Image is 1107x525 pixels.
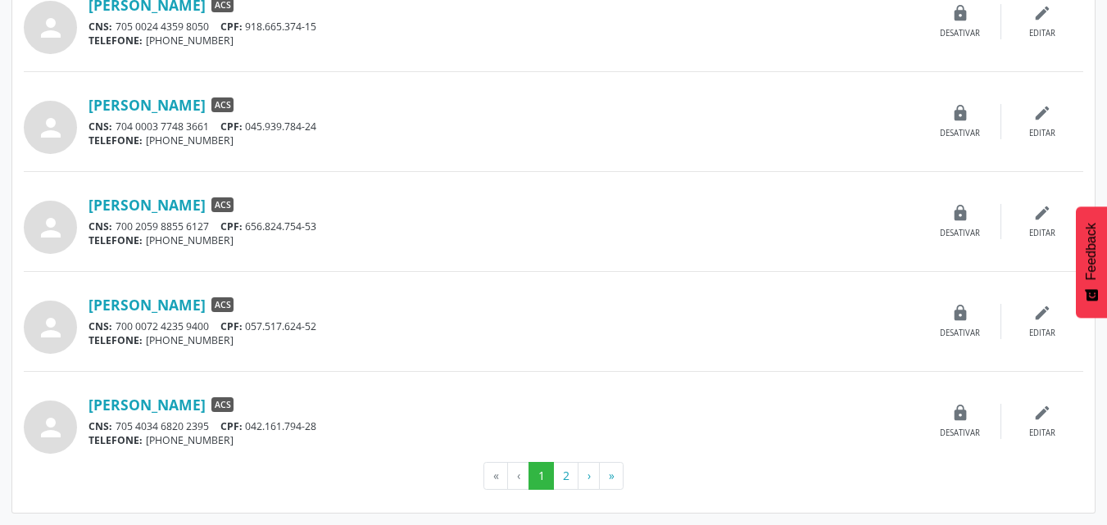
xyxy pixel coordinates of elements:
div: Desativar [940,28,980,39]
div: Editar [1029,428,1055,439]
div: 700 2059 8855 6127 656.824.754-53 [88,220,919,233]
button: Go to next page [578,462,600,490]
a: [PERSON_NAME] [88,196,206,214]
a: [PERSON_NAME] [88,296,206,314]
span: TELEFONE: [88,333,143,347]
span: CNS: [88,319,112,333]
div: 704 0003 7748 3661 045.939.784-24 [88,120,919,134]
span: CNS: [88,419,112,433]
div: Editar [1029,28,1055,39]
div: [PHONE_NUMBER] [88,233,919,247]
div: Editar [1029,228,1055,239]
span: CNS: [88,220,112,233]
div: Desativar [940,228,980,239]
i: lock [951,204,969,222]
button: Go to page 1 [529,462,554,490]
i: person [36,313,66,342]
span: TELEFONE: [88,433,143,447]
div: Desativar [940,328,980,339]
div: 705 0024 4359 8050 918.665.374-15 [88,20,919,34]
div: Editar [1029,128,1055,139]
span: ACS [211,97,234,112]
div: 700 0072 4235 9400 057.517.624-52 [88,319,919,333]
div: Desativar [940,428,980,439]
i: lock [951,304,969,322]
button: Go to page 2 [553,462,578,490]
div: [PHONE_NUMBER] [88,433,919,447]
div: 705 4034 6820 2395 042.161.794-28 [88,419,919,433]
i: lock [951,4,969,22]
button: Go to last page [599,462,624,490]
span: Feedback [1084,223,1099,280]
span: CPF: [220,419,243,433]
div: Desativar [940,128,980,139]
span: TELEFONE: [88,34,143,48]
i: person [36,113,66,143]
i: edit [1033,204,1051,222]
span: ACS [211,197,234,212]
span: CPF: [220,319,243,333]
ul: Pagination [24,462,1083,490]
i: edit [1033,404,1051,422]
span: CPF: [220,120,243,134]
div: [PHONE_NUMBER] [88,134,919,147]
i: lock [951,104,969,122]
i: edit [1033,4,1051,22]
div: Editar [1029,328,1055,339]
div: [PHONE_NUMBER] [88,333,919,347]
span: CPF: [220,20,243,34]
span: CNS: [88,120,112,134]
span: TELEFONE: [88,233,143,247]
i: lock [951,404,969,422]
i: person [36,13,66,43]
span: CNS: [88,20,112,34]
span: TELEFONE: [88,134,143,147]
div: [PHONE_NUMBER] [88,34,919,48]
span: ACS [211,297,234,312]
span: CPF: [220,220,243,233]
i: person [36,213,66,242]
a: [PERSON_NAME] [88,96,206,114]
i: edit [1033,104,1051,122]
button: Feedback - Mostrar pesquisa [1076,206,1107,318]
i: edit [1033,304,1051,322]
a: [PERSON_NAME] [88,396,206,414]
span: ACS [211,397,234,412]
i: person [36,413,66,442]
